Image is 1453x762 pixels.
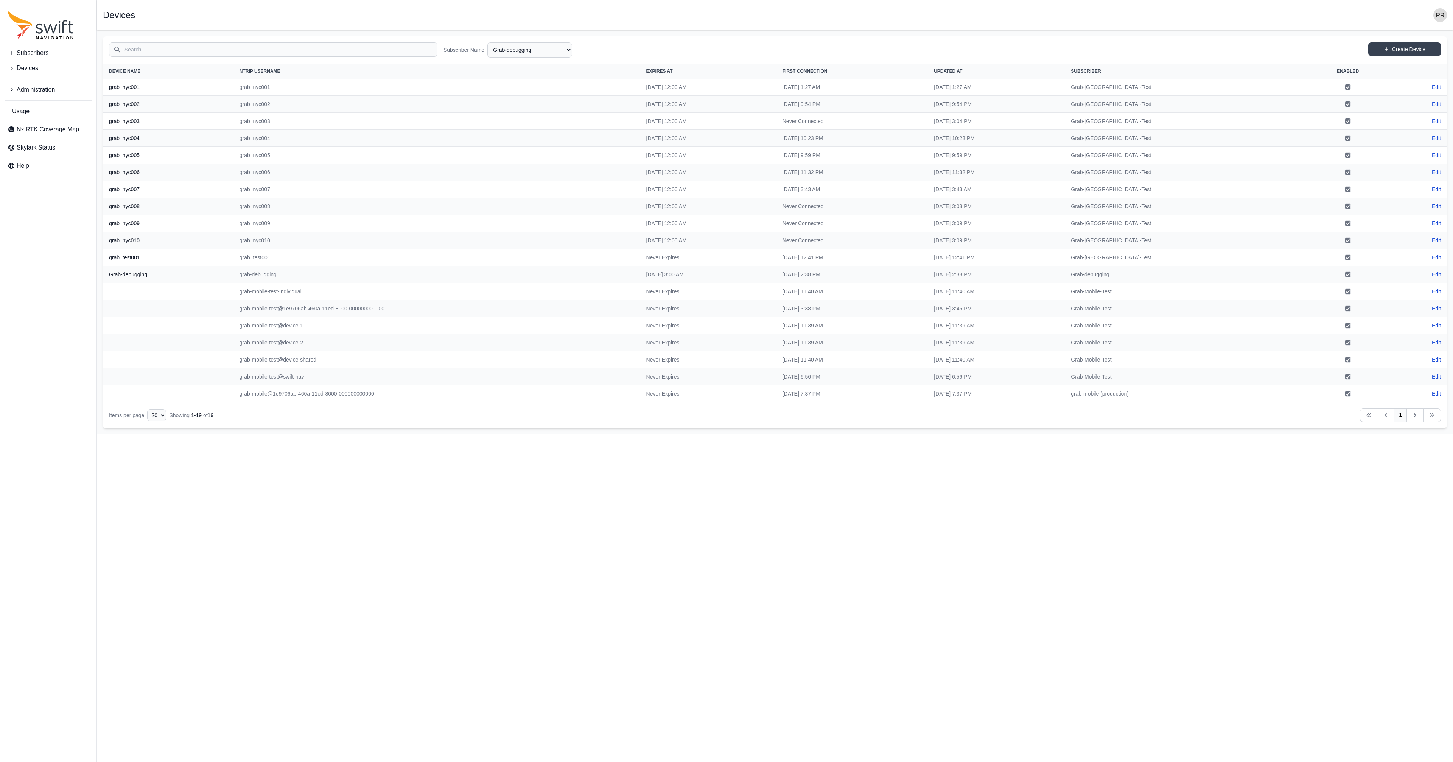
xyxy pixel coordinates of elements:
td: [DATE] 11:40 AM [928,351,1065,368]
th: grab_nyc004 [103,130,233,147]
a: Edit [1432,134,1441,142]
span: Devices [17,64,38,73]
td: [DATE] 11:40 AM [776,351,928,368]
td: [DATE] 11:39 AM [928,334,1065,351]
td: [DATE] 12:00 AM [640,198,776,215]
td: [DATE] 1:27 AM [928,79,1065,96]
td: grab_nyc005 [233,147,640,164]
td: [DATE] 3:09 PM [928,232,1065,249]
td: [DATE] 7:37 PM [928,385,1065,402]
span: First Connection [783,69,828,74]
a: Edit [1432,322,1441,329]
td: [DATE] 7:37 PM [776,385,928,402]
td: [DATE] 11:40 AM [928,283,1065,300]
select: Display Limit [147,409,166,421]
td: grab-debugging [233,266,640,283]
td: grab_nyc003 [233,113,640,130]
td: [DATE] 9:59 PM [776,147,928,164]
td: Grab-Mobile-Test [1065,368,1304,385]
th: grab_test001 [103,249,233,266]
td: Never Connected [776,113,928,130]
th: grab_nyc003 [103,113,233,130]
td: [DATE] 3:46 PM [928,300,1065,317]
td: Grab-[GEOGRAPHIC_DATA]-Test [1065,181,1304,198]
a: Edit [1432,373,1441,380]
th: grab_nyc001 [103,79,233,96]
td: grab_nyc002 [233,96,640,113]
td: [DATE] 12:00 AM [640,130,776,147]
a: Edit [1432,168,1441,176]
a: Edit [1432,117,1441,125]
td: Never Expires [640,334,776,351]
td: grab_nyc004 [233,130,640,147]
td: grab-mobile-test@1e9706ab-460a-11ed-8000-000000000000 [233,300,640,317]
td: Never Connected [776,198,928,215]
select: Subscriber [487,42,572,58]
td: grab_nyc008 [233,198,640,215]
td: grab-mobile-test@device-2 [233,334,640,351]
a: Edit [1432,151,1441,159]
td: [DATE] 3:08 PM [928,198,1065,215]
span: Skylark Status [17,143,55,152]
td: [DATE] 12:41 PM [928,249,1065,266]
td: Grab-[GEOGRAPHIC_DATA]-Test [1065,249,1304,266]
td: [DATE] 12:00 AM [640,79,776,96]
td: Grab-[GEOGRAPHIC_DATA]-Test [1065,232,1304,249]
td: Never Expires [640,385,776,402]
th: grab_nyc008 [103,198,233,215]
span: 1 - 19 [191,412,202,418]
td: grab_nyc001 [233,79,640,96]
td: grab_nyc007 [233,181,640,198]
a: Skylark Status [5,140,92,155]
td: [DATE] 3:00 AM [640,266,776,283]
td: grab_nyc009 [233,215,640,232]
td: grab_test001 [233,249,640,266]
th: NTRIP Username [233,64,640,79]
button: Administration [5,82,92,97]
span: Administration [17,85,55,94]
td: Never Connected [776,232,928,249]
td: Never Connected [776,215,928,232]
td: [DATE] 6:56 PM [928,368,1065,385]
label: Subscriber Name [443,46,484,54]
td: Grab-[GEOGRAPHIC_DATA]-Test [1065,164,1304,181]
a: Help [5,158,92,173]
span: Expires At [646,69,673,74]
td: Grab-[GEOGRAPHIC_DATA]-Test [1065,113,1304,130]
td: [DATE] 9:54 PM [776,96,928,113]
a: Edit [1432,288,1441,295]
td: [DATE] 11:40 AM [776,283,928,300]
td: [DATE] 3:04 PM [928,113,1065,130]
a: Edit [1432,271,1441,278]
td: Never Expires [640,249,776,266]
th: grab_nyc005 [103,147,233,164]
td: grab-mobile-test@device-1 [233,317,640,334]
td: [DATE] 11:32 PM [776,164,928,181]
span: Help [17,161,29,170]
td: Never Expires [640,300,776,317]
td: Never Expires [640,317,776,334]
td: [DATE] 10:23 PM [776,130,928,147]
a: Edit [1432,185,1441,193]
td: [DATE] 11:39 AM [776,334,928,351]
a: Edit [1432,220,1441,227]
td: Grab-[GEOGRAPHIC_DATA]-Test [1065,130,1304,147]
a: Create Device [1368,42,1441,56]
span: 19 [208,412,214,418]
td: [DATE] 12:41 PM [776,249,928,266]
td: grab-mobile@1e9706ab-460a-11ed-8000-000000000000 [233,385,640,402]
th: Subscriber [1065,64,1304,79]
th: grab_nyc010 [103,232,233,249]
td: Grab-Mobile-Test [1065,283,1304,300]
a: Edit [1432,203,1441,210]
th: grab_nyc006 [103,164,233,181]
td: Grab-[GEOGRAPHIC_DATA]-Test [1065,147,1304,164]
button: Subscribers [5,45,92,61]
span: Nx RTK Coverage Map [17,125,79,134]
nav: Table navigation [103,402,1447,428]
td: grab_nyc010 [233,232,640,249]
a: Edit [1432,339,1441,346]
td: [DATE] 1:27 AM [776,79,928,96]
img: user photo [1433,8,1447,22]
td: [DATE] 11:39 AM [776,317,928,334]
